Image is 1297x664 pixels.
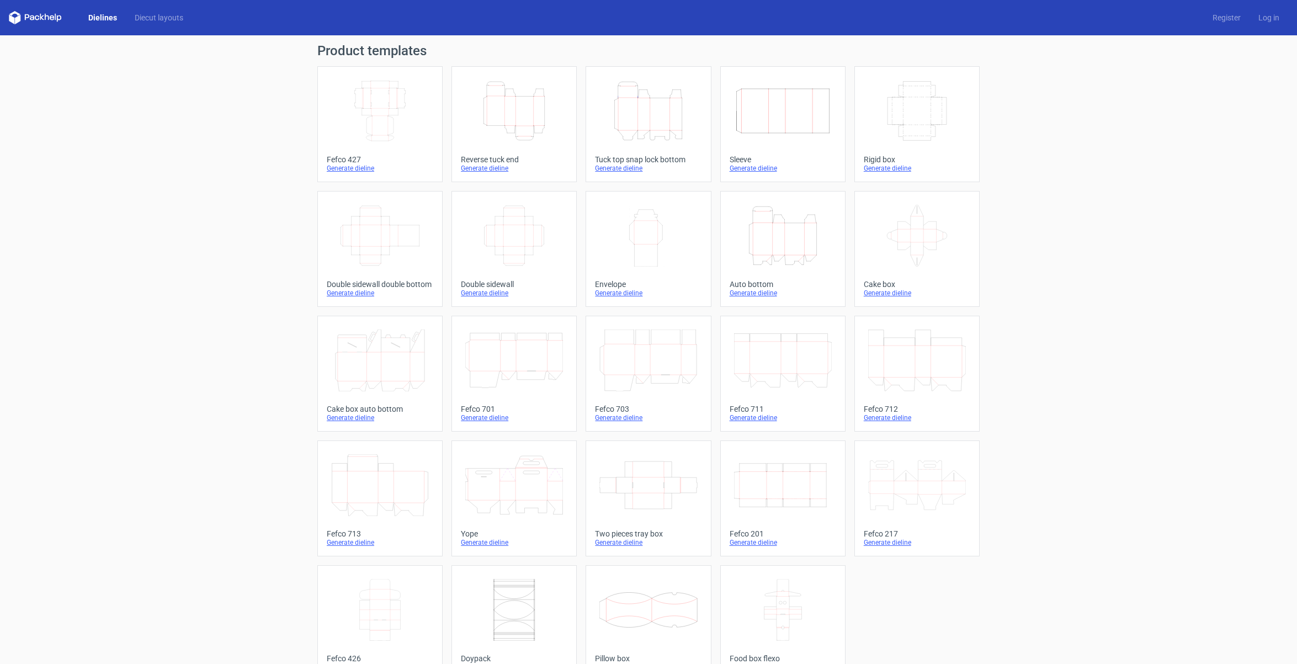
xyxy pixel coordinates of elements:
div: Auto bottom [730,280,836,289]
a: Auto bottomGenerate dieline [720,191,846,307]
div: Generate dieline [595,164,701,173]
div: Fefco 427 [327,155,433,164]
div: Cake box auto bottom [327,405,433,413]
div: Envelope [595,280,701,289]
div: Generate dieline [327,413,433,422]
div: Generate dieline [864,164,970,173]
a: Register [1204,12,1250,23]
div: Generate dieline [730,413,836,422]
a: Fefco 701Generate dieline [451,316,577,432]
div: Fefco 703 [595,405,701,413]
a: Double sidewall double bottomGenerate dieline [317,191,443,307]
a: Fefco 713Generate dieline [317,440,443,556]
div: Fefco 701 [461,405,567,413]
a: Log in [1250,12,1288,23]
a: EnvelopeGenerate dieline [586,191,711,307]
div: Generate dieline [461,538,567,547]
a: Diecut layouts [126,12,192,23]
a: Reverse tuck endGenerate dieline [451,66,577,182]
div: Double sidewall [461,280,567,289]
a: Fefco 711Generate dieline [720,316,846,432]
div: Fefco 201 [730,529,836,538]
div: Generate dieline [864,538,970,547]
div: Fefco 426 [327,654,433,663]
div: Two pieces tray box [595,529,701,538]
div: Double sidewall double bottom [327,280,433,289]
div: Reverse tuck end [461,155,567,164]
div: Tuck top snap lock bottom [595,155,701,164]
div: Generate dieline [595,538,701,547]
div: Pillow box [595,654,701,663]
div: Generate dieline [327,538,433,547]
div: Fefco 712 [864,405,970,413]
a: Fefco 712Generate dieline [854,316,980,432]
a: Double sidewallGenerate dieline [451,191,577,307]
a: Tuck top snap lock bottomGenerate dieline [586,66,711,182]
a: Fefco 201Generate dieline [720,440,846,556]
a: Fefco 427Generate dieline [317,66,443,182]
a: Cake boxGenerate dieline [854,191,980,307]
a: Rigid boxGenerate dieline [854,66,980,182]
div: Generate dieline [730,538,836,547]
div: Generate dieline [730,289,836,298]
div: Food box flexo [730,654,836,663]
div: Generate dieline [730,164,836,173]
a: YopeGenerate dieline [451,440,577,556]
a: SleeveGenerate dieline [720,66,846,182]
div: Generate dieline [327,289,433,298]
div: Generate dieline [864,413,970,422]
div: Sleeve [730,155,836,164]
div: Generate dieline [864,289,970,298]
div: Fefco 711 [730,405,836,413]
div: Generate dieline [461,413,567,422]
div: Fefco 713 [327,529,433,538]
div: Rigid box [864,155,970,164]
div: Generate dieline [461,289,567,298]
h1: Product templates [317,44,980,57]
div: Cake box [864,280,970,289]
div: Yope [461,529,567,538]
a: Cake box auto bottomGenerate dieline [317,316,443,432]
div: Generate dieline [461,164,567,173]
div: Generate dieline [327,164,433,173]
div: Generate dieline [595,413,701,422]
div: Generate dieline [595,289,701,298]
div: Fefco 217 [864,529,970,538]
a: Fefco 217Generate dieline [854,440,980,556]
a: Fefco 703Generate dieline [586,316,711,432]
a: Dielines [79,12,126,23]
a: Two pieces tray boxGenerate dieline [586,440,711,556]
div: Doypack [461,654,567,663]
